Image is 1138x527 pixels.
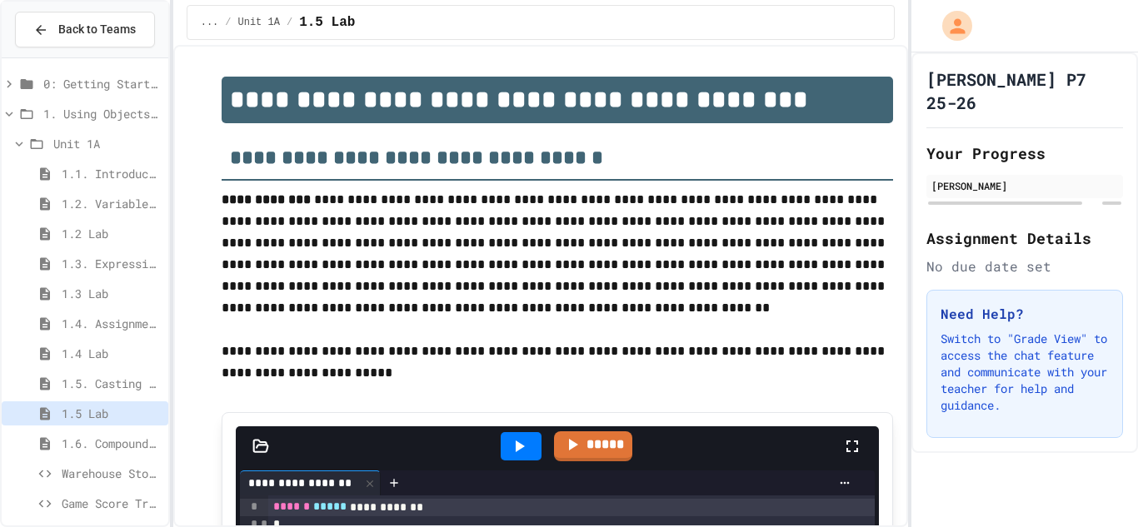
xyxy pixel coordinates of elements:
span: 1.6. Compound Assignment Operators [62,435,162,452]
h2: Your Progress [926,142,1123,165]
span: 1.4 Lab [62,345,162,362]
span: 1. Using Objects and Methods [43,105,162,122]
span: ... [201,16,219,29]
span: 1.5 Lab [299,12,355,32]
span: 1.3. Expressions and Output [New] [62,255,162,272]
span: Game Score Tracker [62,495,162,512]
span: 1.3 Lab [62,285,162,302]
span: 1.5. Casting and Ranges of Values [62,375,162,392]
span: 0: Getting Started [43,75,162,92]
span: Warehouse Stock Calculator [62,465,162,482]
div: [PERSON_NAME] [931,178,1118,193]
div: No due date set [926,256,1123,276]
span: Unit 1A [53,135,162,152]
p: Switch to "Grade View" to access the chat feature and communicate with your teacher for help and ... [941,331,1109,414]
span: 1.5 Lab [62,405,162,422]
span: 1.2 Lab [62,225,162,242]
iframe: chat widget [1000,388,1121,459]
span: / [287,16,292,29]
span: Back to Teams [58,21,136,38]
span: 1.4. Assignment and Input [62,315,162,332]
span: Unit 1A [238,16,280,29]
div: My Account [925,7,976,45]
span: 1.2. Variables and Data Types [62,195,162,212]
h3: Need Help? [941,304,1109,324]
span: / [225,16,231,29]
button: Back to Teams [15,12,155,47]
h2: Assignment Details [926,226,1123,250]
iframe: chat widget [1068,460,1121,510]
span: 1.1. Introduction to Algorithms, Programming, and Compilers [62,165,162,182]
h1: [PERSON_NAME] P7 25-26 [926,67,1123,114]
